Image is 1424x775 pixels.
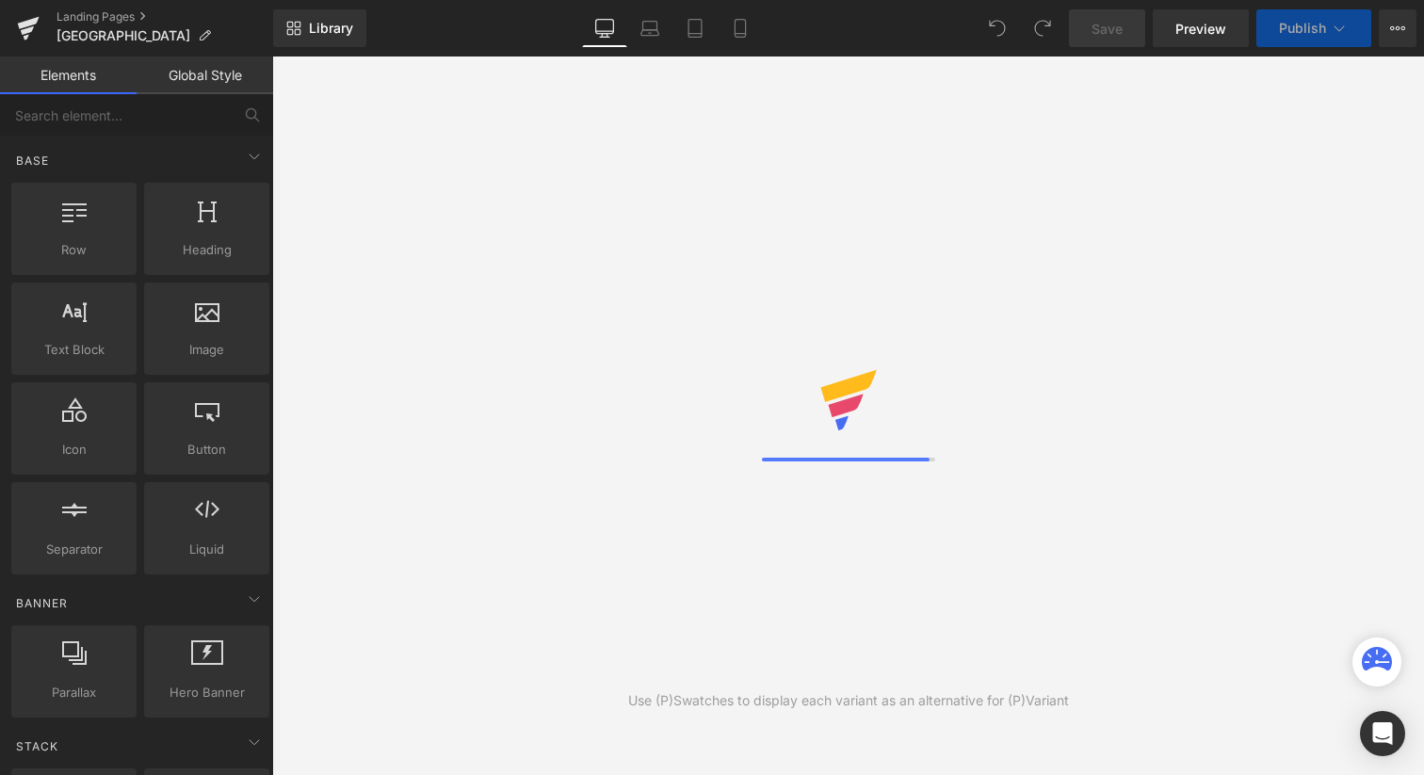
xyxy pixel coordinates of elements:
span: [GEOGRAPHIC_DATA] [57,28,190,43]
span: Save [1092,19,1123,39]
button: Redo [1024,9,1061,47]
a: Desktop [582,9,627,47]
span: Heading [150,240,264,260]
span: Parallax [17,683,131,702]
span: Stack [14,737,60,755]
a: New Library [273,9,366,47]
span: Hero Banner [150,683,264,702]
span: Row [17,240,131,260]
span: Button [150,440,264,460]
span: Banner [14,594,70,612]
span: Preview [1175,19,1226,39]
span: Text Block [17,340,131,360]
a: Tablet [672,9,718,47]
div: Open Intercom Messenger [1360,711,1405,756]
a: Preview [1153,9,1249,47]
a: Global Style [137,57,273,94]
div: Use (P)Swatches to display each variant as an alternative for (P)Variant [628,690,1069,711]
button: More [1379,9,1416,47]
span: Base [14,152,51,170]
span: Publish [1279,21,1326,36]
span: Liquid [150,540,264,559]
span: Image [150,340,264,360]
a: Mobile [718,9,763,47]
a: Laptop [627,9,672,47]
a: Landing Pages [57,9,273,24]
span: Icon [17,440,131,460]
button: Publish [1256,9,1371,47]
span: Library [309,20,353,37]
button: Undo [979,9,1016,47]
span: Separator [17,540,131,559]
